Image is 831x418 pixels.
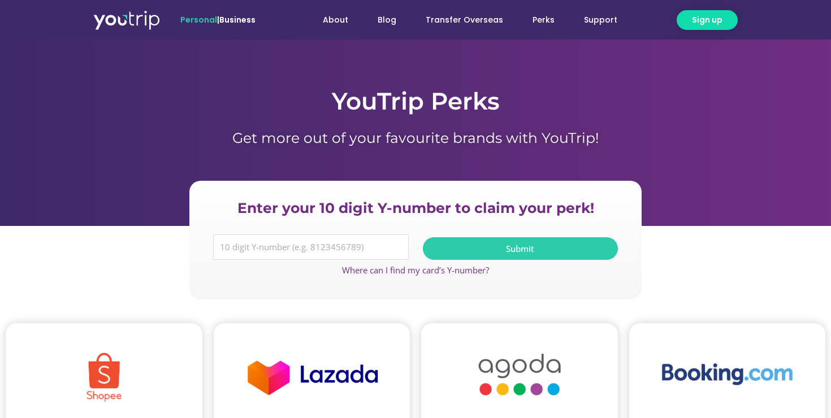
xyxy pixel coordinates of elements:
h1: YouTrip Perks [93,85,738,118]
h1: Get more out of your favourite brands with YouTrip! [93,129,738,146]
a: Where can I find my card’s Y-number? [342,264,489,276]
button: Submit [423,237,618,260]
a: Support [569,10,632,31]
a: Business [219,14,256,25]
span: Sign up [692,14,722,26]
a: Transfer Overseas [411,10,518,31]
span: | [180,14,256,25]
span: Personal [180,14,217,25]
h2: Enter your 10 digit Y-number to claim your perk! [207,199,624,217]
a: Perks [518,10,569,31]
a: Sign up [677,10,738,30]
form: Y Number [213,234,618,269]
input: 10 digit Y-number (e.g. 8123456789) [213,234,409,260]
span: Submit [506,245,534,253]
a: Blog [363,10,411,31]
nav: Menu [286,10,632,31]
a: About [308,10,363,31]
